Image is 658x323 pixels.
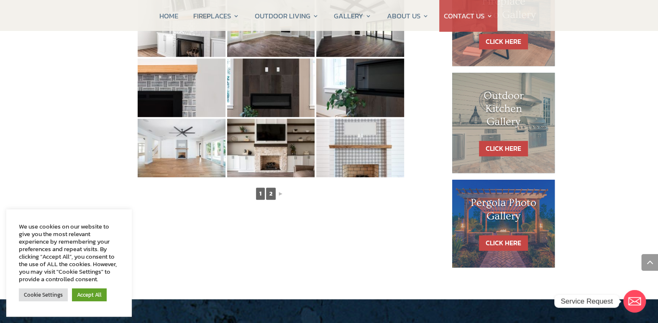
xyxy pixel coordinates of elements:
a: CLICK HERE [479,141,528,156]
img: 23 [227,119,315,177]
a: Accept All [72,288,107,301]
a: Email [623,290,646,313]
img: 24 [316,119,404,177]
img: 21 [316,58,404,117]
span: 1 [256,188,265,200]
a: Cookie Settings [19,288,68,301]
img: 20 [227,58,315,117]
h1: Pergola Photo Gallery [469,196,538,226]
img: 19 [138,58,225,117]
h1: Outdoor Kitchen Gallery [469,89,538,133]
a: 2 [266,188,276,200]
img: 22 [138,119,225,177]
a: ► [277,188,284,199]
a: CLICK HERE [479,235,528,251]
div: We use cookies on our website to give you the most relevant experience by remembering your prefer... [19,223,119,283]
a: CLICK HERE [479,34,528,49]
